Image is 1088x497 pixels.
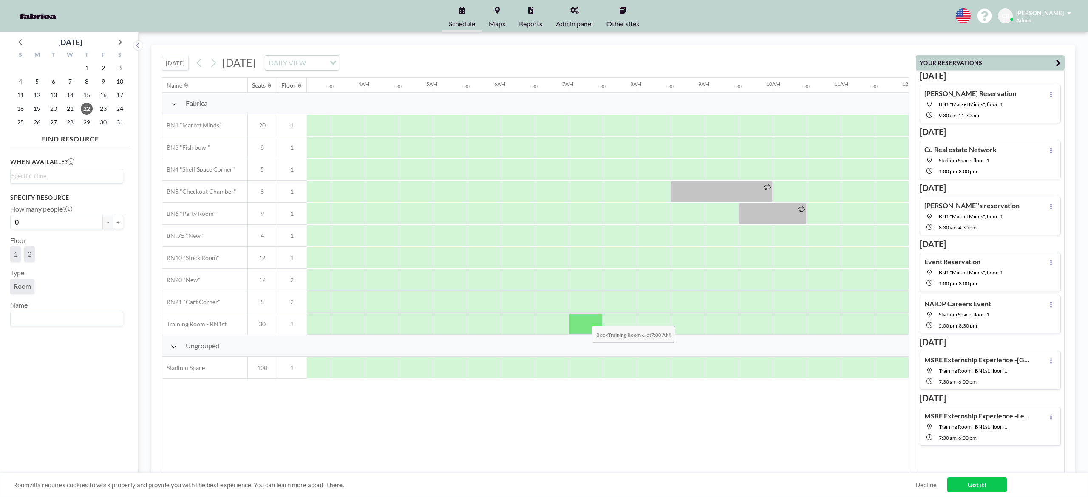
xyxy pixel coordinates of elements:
[162,210,216,217] span: BN6 "Party Room"
[11,169,123,182] div: Search for option
[10,301,28,309] label: Name
[11,311,123,326] div: Search for option
[162,298,221,306] span: RN21 "Cart Corner"
[939,378,957,385] span: 7:30 AM
[48,76,59,88] span: Tuesday, January 6, 2026
[939,224,957,231] span: 8:30 AM
[601,84,606,89] div: 30
[957,322,959,329] span: -
[95,50,111,61] div: F
[698,81,709,87] div: 9AM
[957,378,958,385] span: -
[939,424,1007,430] span: Training Room - BN1st, floor: 1
[64,89,76,101] span: Wednesday, January 14, 2026
[10,194,123,201] h3: Specify resource
[162,232,203,240] span: BN .75 "New"
[630,81,641,87] div: 8AM
[939,435,957,441] span: 7:30 AM
[248,276,277,284] span: 12
[14,76,26,88] span: Sunday, January 4, 2026
[533,84,538,89] div: 30
[58,36,82,48] div: [DATE]
[64,103,76,115] span: Wednesday, January 21, 2026
[766,81,780,87] div: 10AM
[959,280,977,287] span: 8:00 PM
[805,84,810,89] div: 30
[248,210,277,217] span: 9
[902,81,916,87] div: 12PM
[103,215,113,229] button: -
[1002,12,1009,20] span: CB
[959,168,977,175] span: 8:00 PM
[113,215,123,229] button: +
[10,205,72,213] label: How many people?
[449,20,475,27] span: Schedule
[592,326,675,343] span: Book at
[31,116,43,128] span: Monday, January 26, 2026
[556,20,593,27] span: Admin panel
[162,188,236,195] span: BN5 "Checkout Chamber"
[920,183,1061,193] h3: [DATE]
[920,239,1061,249] h3: [DATE]
[920,71,1061,81] h3: [DATE]
[669,84,674,89] div: 30
[277,364,307,372] span: 1
[14,103,26,115] span: Sunday, January 18, 2026
[924,412,1031,420] h4: MSRE Externship Experience -Leeds School of Business
[465,84,470,89] div: 30
[81,116,93,128] span: Thursday, January 29, 2026
[489,20,505,27] span: Maps
[939,157,989,164] span: Stadium Space, floor: 1
[114,103,126,115] span: Saturday, January 24, 2026
[834,81,848,87] div: 11AM
[162,56,189,71] button: [DATE]
[737,84,742,89] div: 30
[114,89,126,101] span: Saturday, January 17, 2026
[97,62,109,74] span: Friday, January 2, 2026
[358,81,369,87] div: 4AM
[958,112,979,119] span: 11:30 AM
[162,166,235,173] span: BN4 "Shelf Space Corner"
[162,121,222,129] span: BN1 "Market Minds"
[13,481,915,489] span: Roomzilla requires cookies to work properly and provide you with the best experience. You can lea...
[277,144,307,151] span: 1
[111,50,128,61] div: S
[162,364,205,372] span: Stadium Space
[651,332,671,338] b: 7:00 AM
[11,171,118,181] input: Search for option
[248,144,277,151] span: 8
[920,337,1061,347] h3: [DATE]
[924,257,980,266] h4: Event Reservation
[562,81,573,87] div: 7AM
[10,268,24,277] label: Type
[48,103,59,115] span: Tuesday, January 20, 2026
[265,56,339,70] div: Search for option
[81,76,93,88] span: Thursday, January 8, 2026
[64,76,76,88] span: Wednesday, January 7, 2026
[939,213,1003,220] span: BN1 "Market Minds", floor: 1
[14,116,26,128] span: Sunday, January 25, 2026
[48,116,59,128] span: Tuesday, January 27, 2026
[114,62,126,74] span: Saturday, January 3, 2026
[939,112,957,119] span: 9:30 AM
[167,82,182,89] div: Name
[606,20,639,27] span: Other sites
[14,8,62,25] img: organization-logo
[97,76,109,88] span: Friday, January 9, 2026
[186,342,219,350] span: Ungrouped
[426,81,437,87] div: 5AM
[277,232,307,240] span: 1
[920,393,1061,404] h3: [DATE]
[277,276,307,284] span: 2
[958,224,977,231] span: 4:30 PM
[114,116,126,128] span: Saturday, January 31, 2026
[924,145,997,154] h4: Cu Real estate Network
[114,76,126,88] span: Saturday, January 10, 2026
[31,89,43,101] span: Monday, January 12, 2026
[252,82,266,89] div: Seats
[494,81,505,87] div: 6AM
[45,50,62,61] div: T
[14,89,26,101] span: Sunday, January 11, 2026
[81,103,93,115] span: Thursday, January 22, 2026
[924,89,1016,98] h4: [PERSON_NAME] Reservation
